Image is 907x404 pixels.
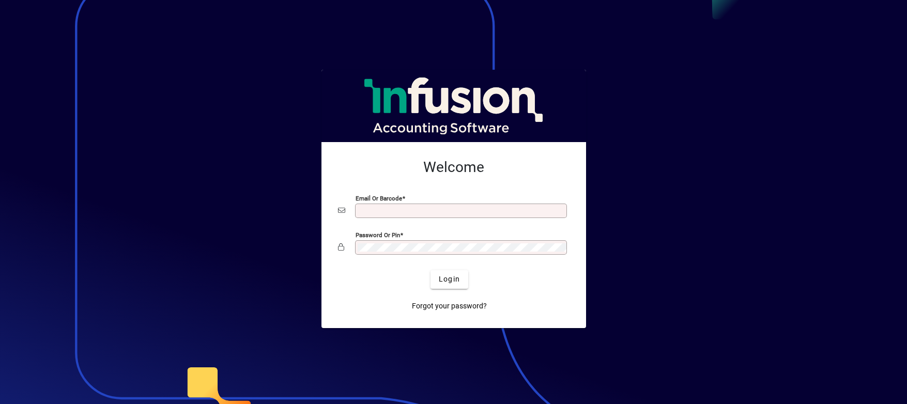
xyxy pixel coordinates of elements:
mat-label: Password or Pin [356,231,400,238]
h2: Welcome [338,159,570,176]
span: Forgot your password? [412,301,487,312]
button: Login [431,270,468,289]
a: Forgot your password? [408,297,491,316]
mat-label: Email or Barcode [356,194,402,201]
span: Login [439,274,460,285]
